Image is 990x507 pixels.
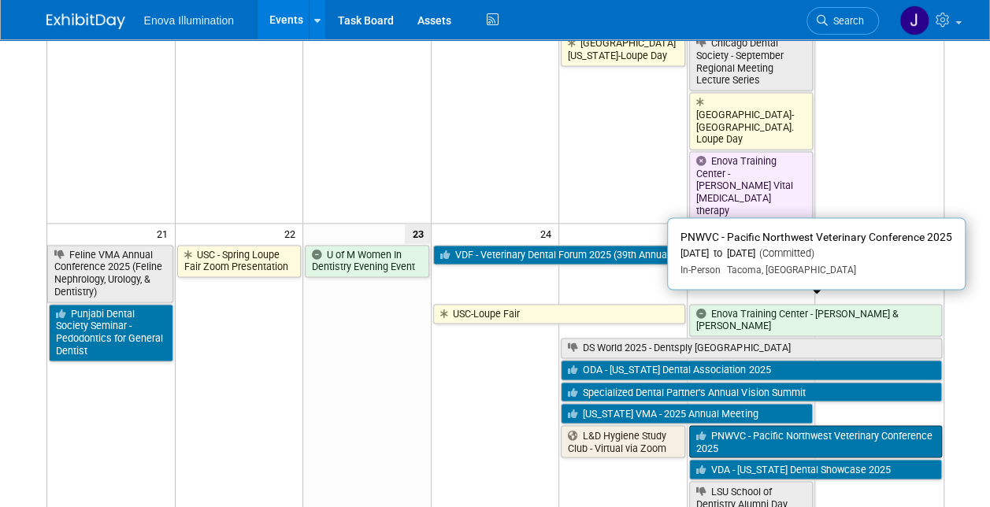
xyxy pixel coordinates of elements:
span: 21 [155,224,175,243]
a: Enova Training Center - [PERSON_NAME] Vital [MEDICAL_DATA] therapy [689,151,814,221]
a: VDF - Veterinary Dental Forum 2025 (39th Annual) [433,245,942,265]
a: USC - Spring Loupe Fair Zoom Presentation [177,245,302,277]
a: Enova Training Center - [PERSON_NAME] & [PERSON_NAME] [689,304,942,336]
img: JeffD Dyll [899,6,929,35]
a: U of M Women In Dentistry Evening Event [305,245,429,277]
span: Search [828,15,864,27]
span: In-Person [680,265,721,276]
span: PNWVC - Pacific Northwest Veterinary Conference 2025 [680,231,952,243]
a: ODA - [US_STATE] Dental Association 2025 [561,360,941,380]
span: Tacoma, [GEOGRAPHIC_DATA] [721,265,856,276]
span: 24 [539,224,558,243]
a: [GEOGRAPHIC_DATA]-[GEOGRAPHIC_DATA]. Loupe Day [689,92,814,150]
a: Search [806,7,879,35]
div: [DATE] to [DATE] [680,247,952,261]
span: 22 [283,224,302,243]
span: (Committed) [755,247,814,259]
a: PNWVC - Pacific Northwest Veterinary Conference 2025 [689,425,942,457]
a: [US_STATE] VMA - 2025 Annual Meeting [561,403,813,424]
a: Specialized Dental Partner’s Annual Vision Summit [561,382,941,402]
a: VDA - [US_STATE] Dental Showcase 2025 [689,459,942,479]
span: 23 [405,224,431,243]
a: USC-Loupe Fair [433,304,685,324]
img: ExhibitDay [46,13,125,29]
a: [GEOGRAPHIC_DATA][US_STATE]-Loupe Day [561,33,685,65]
a: Punjabi Dental Society Seminar - Pedodontics for General Dentist [49,304,173,361]
a: DS World 2025 - Dentsply [GEOGRAPHIC_DATA] [561,338,941,358]
a: Feline VMA Annual Conference 2025 (Feline Nephrology, Urology, & Dentistry) [47,245,173,302]
a: Chicago Dental Society - September Regional Meeting Lecture Series [689,33,814,91]
a: L&D Hygiene Study Club - Virtual via Zoom [561,425,685,457]
span: Enova Illumination [144,14,234,27]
